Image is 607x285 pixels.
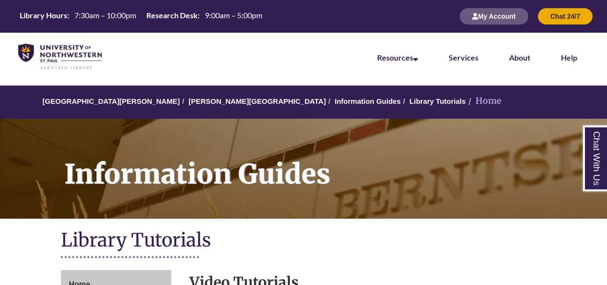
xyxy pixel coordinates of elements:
[16,10,71,21] th: Library Hours:
[334,97,401,105] a: Information Guides
[205,11,262,20] span: 9:00am – 5:00pm
[409,97,465,105] a: Library Tutorials
[377,53,418,62] a: Resources
[143,10,201,21] th: Research Desk:
[460,8,528,25] button: My Account
[561,53,577,62] a: Help
[509,53,530,62] a: About
[43,97,180,105] a: [GEOGRAPHIC_DATA][PERSON_NAME]
[54,119,607,206] h1: Information Guides
[16,10,266,22] table: Hours Today
[18,44,102,70] img: UNWSP Library Logo
[189,97,326,105] a: [PERSON_NAME][GEOGRAPHIC_DATA]
[538,8,593,25] button: Chat 24/7
[61,228,547,254] h1: Library Tutorials
[466,94,501,108] li: Home
[538,12,593,20] a: Chat 24/7
[460,12,528,20] a: My Account
[449,53,478,62] a: Services
[74,11,136,20] span: 7:30am – 10:00pm
[16,10,266,23] a: Hours Today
